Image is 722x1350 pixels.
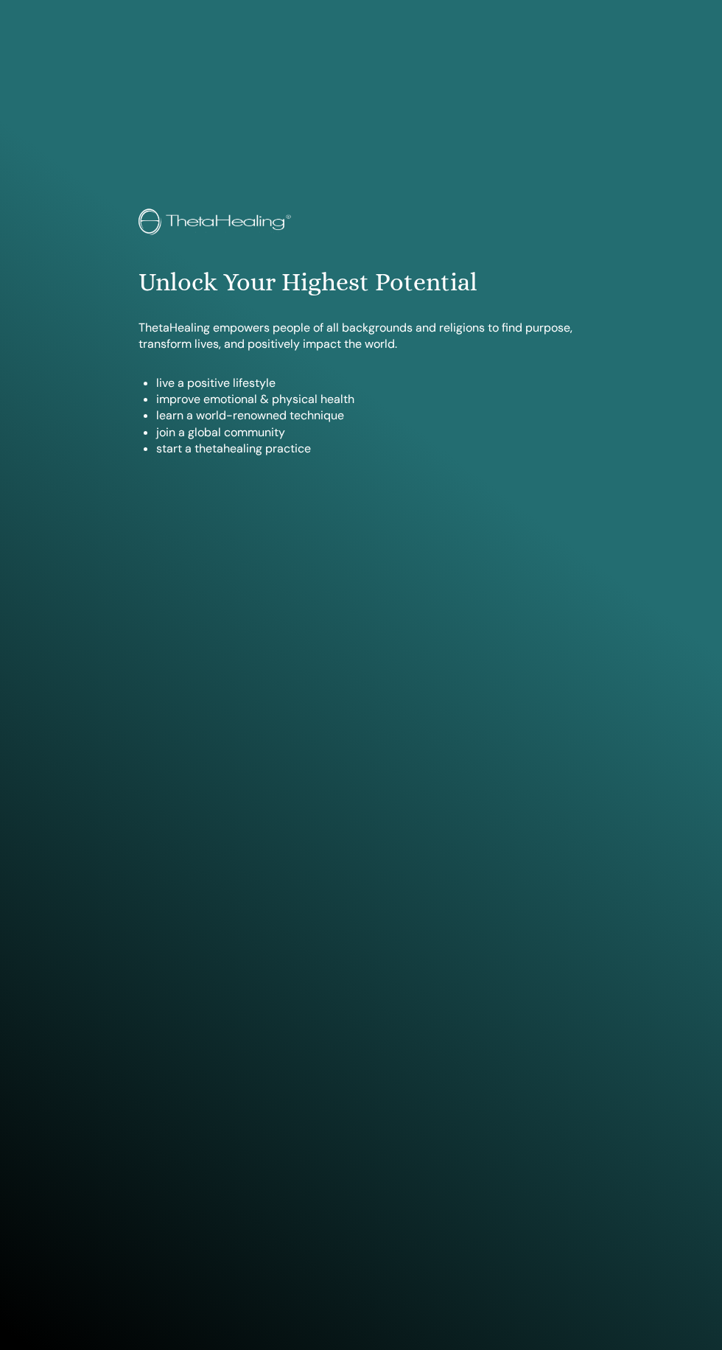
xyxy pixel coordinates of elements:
[156,391,583,408] li: improve emotional & physical health
[139,320,583,353] p: ThetaHealing empowers people of all backgrounds and religions to find purpose, transform lives, a...
[139,267,583,298] h1: Unlock Your Highest Potential
[156,424,583,441] li: join a global community
[156,408,583,424] li: learn a world-renowned technique
[156,375,583,391] li: live a positive lifestyle
[156,441,583,457] li: start a thetahealing practice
